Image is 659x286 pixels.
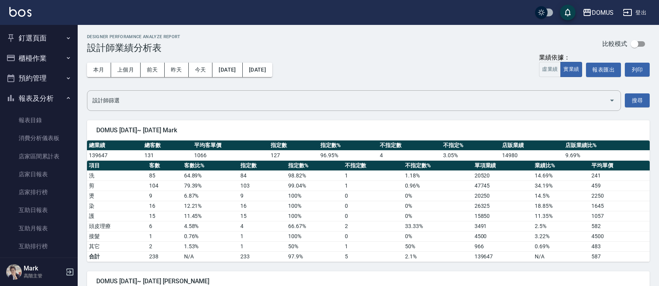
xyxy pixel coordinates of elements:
td: 139647 [87,150,143,160]
button: 櫃檯作業 [3,48,75,68]
th: 指定數% [318,140,378,151]
td: 1.18 % [403,170,473,181]
td: 99.04 % [286,181,343,191]
td: 燙 [87,191,147,201]
td: 26325 [473,201,533,211]
button: save [560,5,576,20]
th: 客數 [147,161,182,171]
td: 0.69 % [533,241,589,251]
td: 1.53 % [182,241,239,251]
button: [DATE] [212,63,242,77]
td: 9 [238,191,286,201]
button: 預約管理 [3,68,75,88]
td: 14980 [500,150,563,160]
th: 總業績 [87,140,143,151]
td: 2 [343,221,403,231]
button: 報表匯出 [586,63,621,77]
td: 16 [238,201,286,211]
td: 4.58 % [182,221,239,231]
button: 昨天 [165,63,189,77]
td: 34.19 % [533,181,589,191]
td: 459 [589,181,650,191]
td: 14.69 % [533,170,589,181]
div: 業績依據： [539,54,582,62]
span: DOMUS [DATE]~ [DATE] [PERSON_NAME] [96,277,640,285]
td: 98.82 % [286,170,343,181]
img: Logo [9,7,31,17]
td: 1 [147,231,182,241]
button: 登出 [620,5,650,20]
td: 0 [343,201,403,211]
td: 1645 [589,201,650,211]
td: 1066 [192,150,269,160]
td: 3491 [473,221,533,231]
td: 47745 [473,181,533,191]
td: 0 % [403,191,473,201]
td: 66.67 % [286,221,343,231]
td: 0 % [403,201,473,211]
th: 指定數% [286,161,343,171]
td: 100 % [286,211,343,221]
td: 18.85 % [533,201,589,211]
td: 33.33 % [403,221,473,231]
p: 高階主管 [24,272,63,279]
td: 1 [343,241,403,251]
td: 127 [269,150,318,160]
a: 店家排行榜 [3,183,75,201]
td: N/A [533,251,589,261]
td: 100 % [286,191,343,201]
td: 85 [147,170,182,181]
a: 互助日報表 [3,201,75,219]
td: 97.9% [286,251,343,261]
a: 店家日報表 [3,165,75,183]
td: 4500 [589,231,650,241]
th: 店販業績 [500,140,563,151]
h3: 設計師業績分析表 [87,42,181,53]
td: 11.35 % [533,211,589,221]
td: 4500 [473,231,533,241]
td: 4 [238,221,286,231]
th: 不指定數% [403,161,473,171]
td: 0 [343,191,403,201]
td: 20250 [473,191,533,201]
td: 11.45 % [182,211,239,221]
td: 5 [343,251,403,261]
button: 今天 [189,63,213,77]
th: 指定數 [238,161,286,171]
td: 2.5 % [533,221,589,231]
td: 233 [238,251,286,261]
td: 0 % [403,231,473,241]
input: 選擇設計師 [90,94,606,107]
button: 實業績 [560,62,582,77]
td: 15 [147,211,182,221]
td: 79.39 % [182,181,239,191]
button: 搜尋 [625,93,650,108]
td: 染 [87,201,147,211]
td: 12.21 % [182,201,239,211]
button: DOMUS [579,5,617,21]
td: 100 % [286,231,343,241]
td: 966 [473,241,533,251]
th: 指定數 [269,140,318,151]
th: 業績比% [533,161,589,171]
a: 互助排行榜 [3,237,75,255]
span: DOMUS [DATE]~ [DATE] Mark [96,126,640,134]
td: 64.89 % [182,170,239,181]
td: 241 [589,170,650,181]
td: 1 [238,231,286,241]
td: 3.22 % [533,231,589,241]
td: 其它 [87,241,147,251]
th: 客數比% [182,161,239,171]
td: 0 [343,211,403,221]
button: 列印 [625,63,650,77]
td: 1 [343,181,403,191]
td: 100 % [286,201,343,211]
td: 103 [238,181,286,191]
td: 9.69 % [563,150,650,160]
td: 50 % [403,241,473,251]
button: 釘選頁面 [3,28,75,48]
td: 護 [87,211,147,221]
th: 單項業績 [473,161,533,171]
th: 不指定% [441,140,501,151]
td: 頭皮理療 [87,221,147,231]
